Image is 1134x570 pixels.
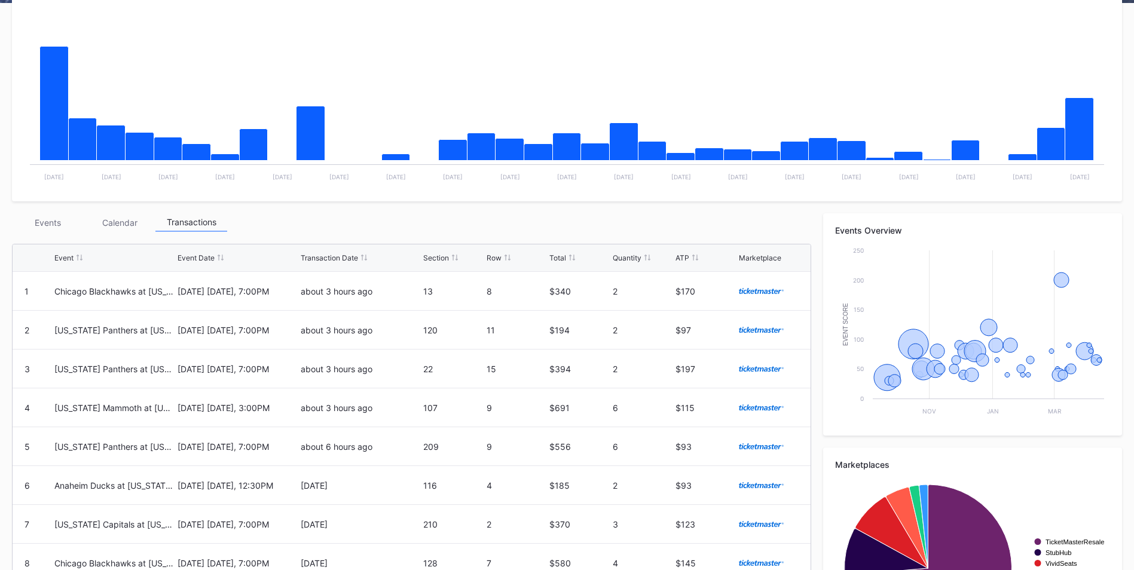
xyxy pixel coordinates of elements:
div: $185 [549,480,609,491]
div: 3 [613,519,673,529]
text: [DATE] [614,173,634,180]
div: Chicago Blackhawks at [US_STATE] Devils [54,286,175,296]
text: Nov [922,407,936,415]
div: ATP [675,253,689,262]
text: [DATE] [44,173,64,180]
text: [DATE] [728,173,748,180]
div: 4 [25,403,30,413]
div: 1 [25,286,29,296]
div: about 3 hours ago [301,286,421,296]
div: [DATE] [DATE], 7:00PM [178,519,298,529]
div: [US_STATE] Capitals at [US_STATE] Devils [54,519,175,529]
img: ticketmaster.svg [739,288,784,294]
text: Jan [987,407,999,415]
div: 9 [487,403,546,413]
div: Events [12,213,84,232]
div: 11 [487,325,546,335]
text: [DATE] [1070,173,1090,180]
text: 50 [857,365,864,372]
div: 2 [613,325,673,335]
div: 6 [25,480,30,491]
div: Chicago Blackhawks at [US_STATE] Devils [54,558,175,568]
div: $93 [675,442,735,452]
div: about 3 hours ago [301,403,421,413]
div: $370 [549,519,609,529]
text: Mar [1048,407,1062,415]
div: $340 [549,286,609,296]
div: [DATE] [DATE], 12:30PM [178,480,298,491]
img: ticketmaster.svg [739,404,784,410]
div: about 6 hours ago [301,442,421,452]
img: ticketmaster.svg [739,366,784,372]
div: Marketplace [739,253,781,262]
div: $556 [549,442,609,452]
div: [DATE] [301,519,421,529]
div: [DATE] [301,480,421,491]
svg: Chart title [24,10,1110,189]
div: Anaheim Ducks at [US_STATE] Devils [54,480,175,491]
div: [US_STATE] Panthers at [US_STATE] Devils [54,442,175,452]
div: 2 [613,480,673,491]
div: 8 [487,286,546,296]
div: Transaction Date [301,253,358,262]
text: 150 [854,306,864,313]
div: $691 [549,403,609,413]
div: about 3 hours ago [301,325,421,335]
div: $197 [675,364,735,374]
text: [DATE] [785,173,805,180]
div: 2 [613,286,673,296]
div: [DATE] [301,558,421,568]
div: 3 [25,364,30,374]
div: [DATE] [DATE], 7:00PM [178,442,298,452]
text: [DATE] [215,173,235,180]
text: VividSeats [1046,560,1077,567]
text: [DATE] [329,173,349,180]
text: [DATE] [158,173,178,180]
div: 13 [423,286,483,296]
text: [DATE] [386,173,406,180]
div: [DATE] [DATE], 3:00PM [178,403,298,413]
img: ticketmaster.svg [739,521,784,527]
text: [DATE] [273,173,292,180]
div: $93 [675,480,735,491]
div: [DATE] [DATE], 7:00PM [178,286,298,296]
div: about 3 hours ago [301,364,421,374]
div: 4 [613,558,673,568]
div: $145 [675,558,735,568]
div: 6 [613,442,673,452]
div: $123 [675,519,735,529]
text: [DATE] [842,173,861,180]
div: 22 [423,364,483,374]
text: StubHub [1046,549,1072,556]
div: $97 [675,325,735,335]
img: ticketmaster.svg [739,482,784,488]
text: TicketMasterResale [1046,538,1104,546]
div: 9 [487,442,546,452]
img: ticketmaster.svg [739,327,784,333]
div: Row [487,253,502,262]
text: [DATE] [956,173,976,180]
div: 7 [487,558,546,568]
div: $394 [549,364,609,374]
div: 2 [25,325,29,335]
div: Calendar [84,213,155,232]
div: Event Date [178,253,215,262]
div: $580 [549,558,609,568]
text: [DATE] [443,173,463,180]
div: 7 [25,519,29,529]
img: ticketmaster.svg [739,443,784,449]
div: 2 [613,364,673,374]
div: [US_STATE] Panthers at [US_STATE] Devils [54,325,175,335]
div: 107 [423,403,483,413]
text: [DATE] [1013,173,1032,180]
div: [US_STATE] Panthers at [US_STATE] Devils [54,364,175,374]
text: 100 [854,336,864,343]
div: Total [549,253,566,262]
div: 209 [423,442,483,452]
div: 5 [25,442,30,452]
div: 116 [423,480,483,491]
text: 250 [853,247,864,254]
text: [DATE] [899,173,919,180]
text: [DATE] [557,173,577,180]
div: Section [423,253,449,262]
